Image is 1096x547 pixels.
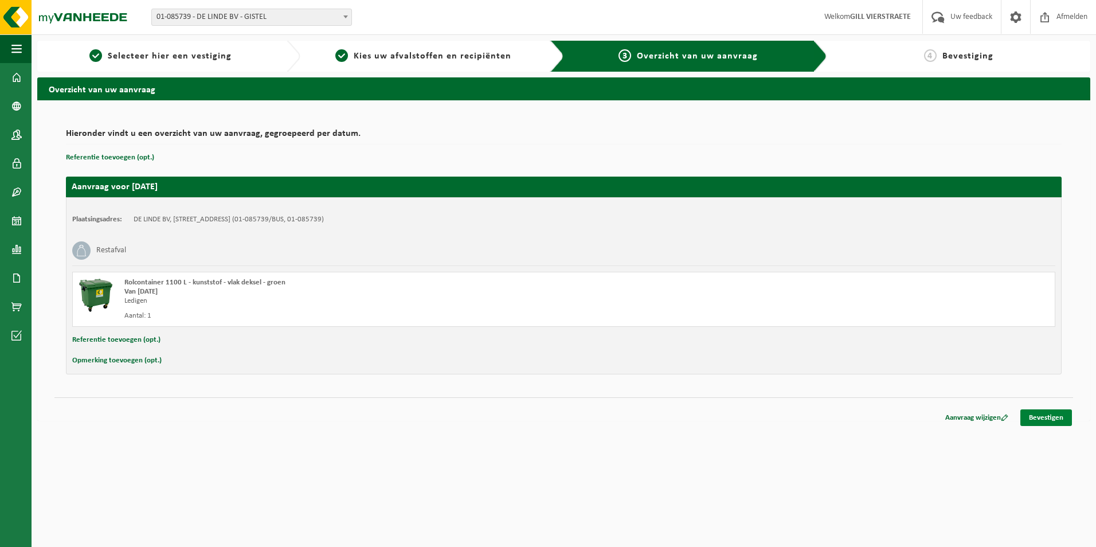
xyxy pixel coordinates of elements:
[124,288,158,295] strong: Van [DATE]
[942,52,993,61] span: Bevestiging
[124,311,610,321] div: Aantal: 1
[124,296,610,306] div: Ledigen
[72,216,122,223] strong: Plaatsingsadres:
[924,49,937,62] span: 4
[354,52,511,61] span: Kies uw afvalstoffen en recipiënten
[937,409,1017,426] a: Aanvraag wijzigen
[72,353,162,368] button: Opmerking toevoegen (opt.)
[79,278,113,312] img: WB-1100-HPE-GN-01.png
[151,9,352,26] span: 01-085739 - DE LINDE BV - GISTEL
[43,49,277,63] a: 1Selecteer hier een vestiging
[306,49,541,63] a: 2Kies uw afvalstoffen en recipiënten
[37,77,1090,100] h2: Overzicht van uw aanvraag
[1020,409,1072,426] a: Bevestigen
[72,182,158,192] strong: Aanvraag voor [DATE]
[335,49,348,62] span: 2
[124,279,285,286] span: Rolcontainer 1100 L - kunststof - vlak deksel - groen
[619,49,631,62] span: 3
[108,52,232,61] span: Selecteer hier een vestiging
[152,9,351,25] span: 01-085739 - DE LINDE BV - GISTEL
[72,333,161,347] button: Referentie toevoegen (opt.)
[66,129,1062,144] h2: Hieronder vindt u een overzicht van uw aanvraag, gegroepeerd per datum.
[134,215,324,224] td: DE LINDE BV, [STREET_ADDRESS] (01-085739/BUS, 01-085739)
[637,52,758,61] span: Overzicht van uw aanvraag
[96,241,126,260] h3: Restafval
[66,150,154,165] button: Referentie toevoegen (opt.)
[850,13,911,21] strong: GILL VIERSTRAETE
[89,49,102,62] span: 1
